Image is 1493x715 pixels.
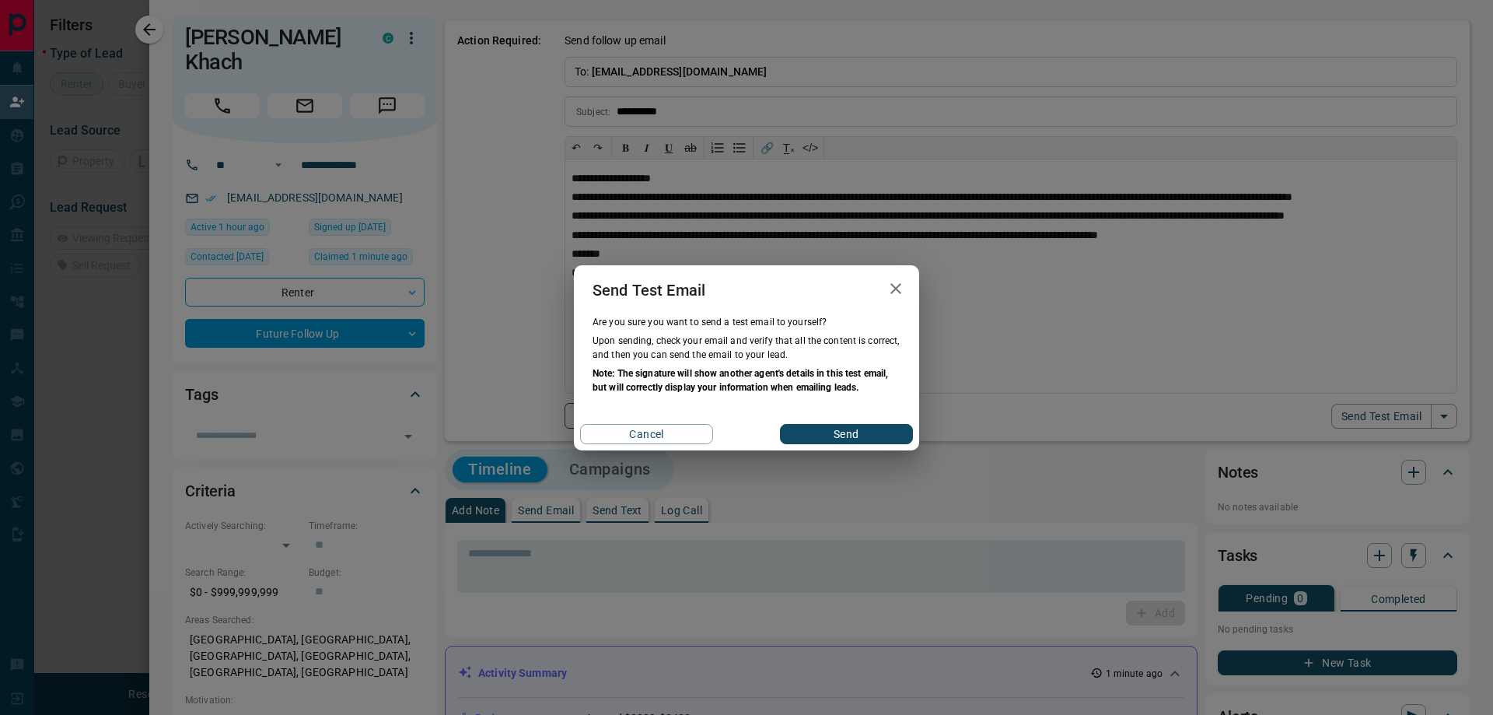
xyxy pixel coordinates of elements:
button: Send [780,424,913,444]
h2: Send Test Email [574,265,724,315]
p: Upon sending, check your email and verify that all the content is correct, and then you can send ... [593,334,900,362]
p: Are you sure you want to send a test email to yourself? [593,315,900,329]
button: Cancel [580,424,713,444]
p: Note: The signature will show another agent's details in this test email, but will correctly disp... [593,366,900,394]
